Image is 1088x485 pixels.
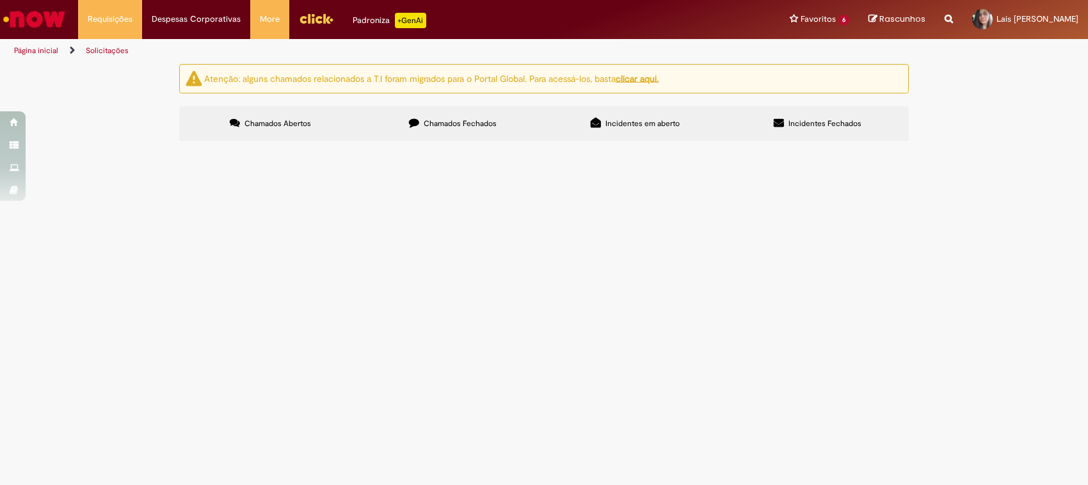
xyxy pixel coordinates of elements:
a: Página inicial [14,45,58,56]
a: Solicitações [86,45,129,56]
div: Padroniza [353,13,426,28]
span: Favoritos [801,13,836,26]
span: More [260,13,280,26]
a: Rascunhos [868,13,925,26]
span: Incidentes Fechados [788,118,861,129]
ng-bind-html: Atenção: alguns chamados relacionados a T.I foram migrados para o Portal Global. Para acessá-los,... [204,72,659,84]
span: Lais [PERSON_NAME] [996,13,1078,24]
p: +GenAi [395,13,426,28]
span: Despesas Corporativas [152,13,241,26]
ul: Trilhas de página [10,39,716,63]
span: Chamados Fechados [424,118,497,129]
img: click_logo_yellow_360x200.png [299,9,333,28]
span: Requisições [88,13,132,26]
span: Chamados Abertos [244,118,311,129]
span: 6 [838,15,849,26]
span: Incidentes em aberto [605,118,680,129]
img: ServiceNow [1,6,67,32]
span: Rascunhos [879,13,925,25]
a: clicar aqui. [616,72,659,84]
